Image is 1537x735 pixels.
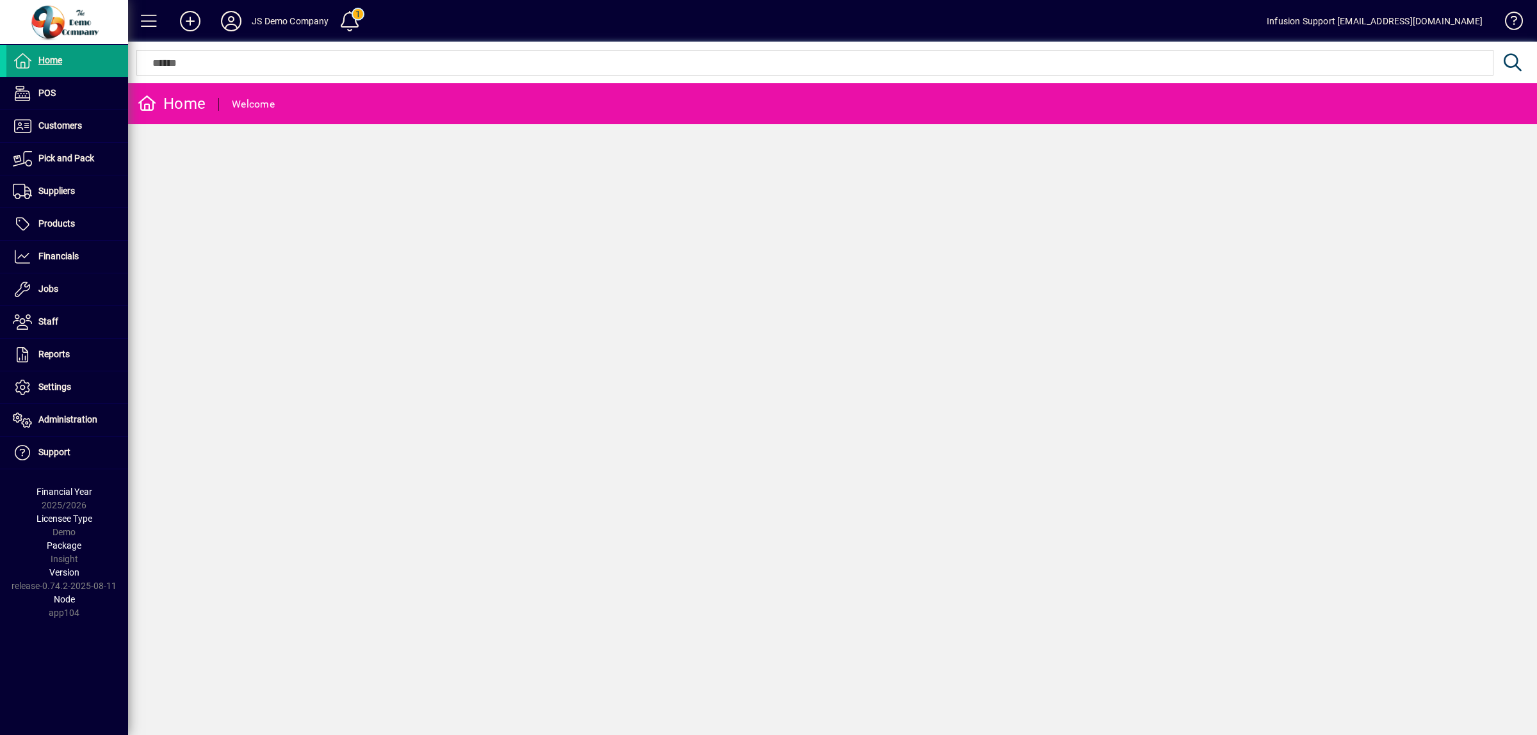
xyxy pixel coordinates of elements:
[38,186,75,196] span: Suppliers
[6,306,128,338] a: Staff
[38,251,79,261] span: Financials
[54,594,75,604] span: Node
[232,94,275,115] div: Welcome
[170,10,211,33] button: Add
[49,567,79,577] span: Version
[6,241,128,273] a: Financials
[38,414,97,424] span: Administration
[38,447,70,457] span: Support
[38,316,58,327] span: Staff
[6,273,128,305] a: Jobs
[38,284,58,294] span: Jobs
[1495,3,1521,44] a: Knowledge Base
[1267,11,1483,31] div: Infusion Support [EMAIL_ADDRESS][DOMAIN_NAME]
[211,10,252,33] button: Profile
[47,540,81,551] span: Package
[6,339,128,371] a: Reports
[138,93,206,114] div: Home
[38,153,94,163] span: Pick and Pack
[37,513,92,524] span: Licensee Type
[6,371,128,403] a: Settings
[6,110,128,142] a: Customers
[38,218,75,229] span: Products
[6,175,128,207] a: Suppliers
[6,404,128,436] a: Administration
[38,55,62,65] span: Home
[38,382,71,392] span: Settings
[6,437,128,469] a: Support
[252,11,329,31] div: JS Demo Company
[6,77,128,109] a: POS
[37,487,92,497] span: Financial Year
[38,120,82,131] span: Customers
[38,349,70,359] span: Reports
[38,88,56,98] span: POS
[6,143,128,175] a: Pick and Pack
[6,208,128,240] a: Products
